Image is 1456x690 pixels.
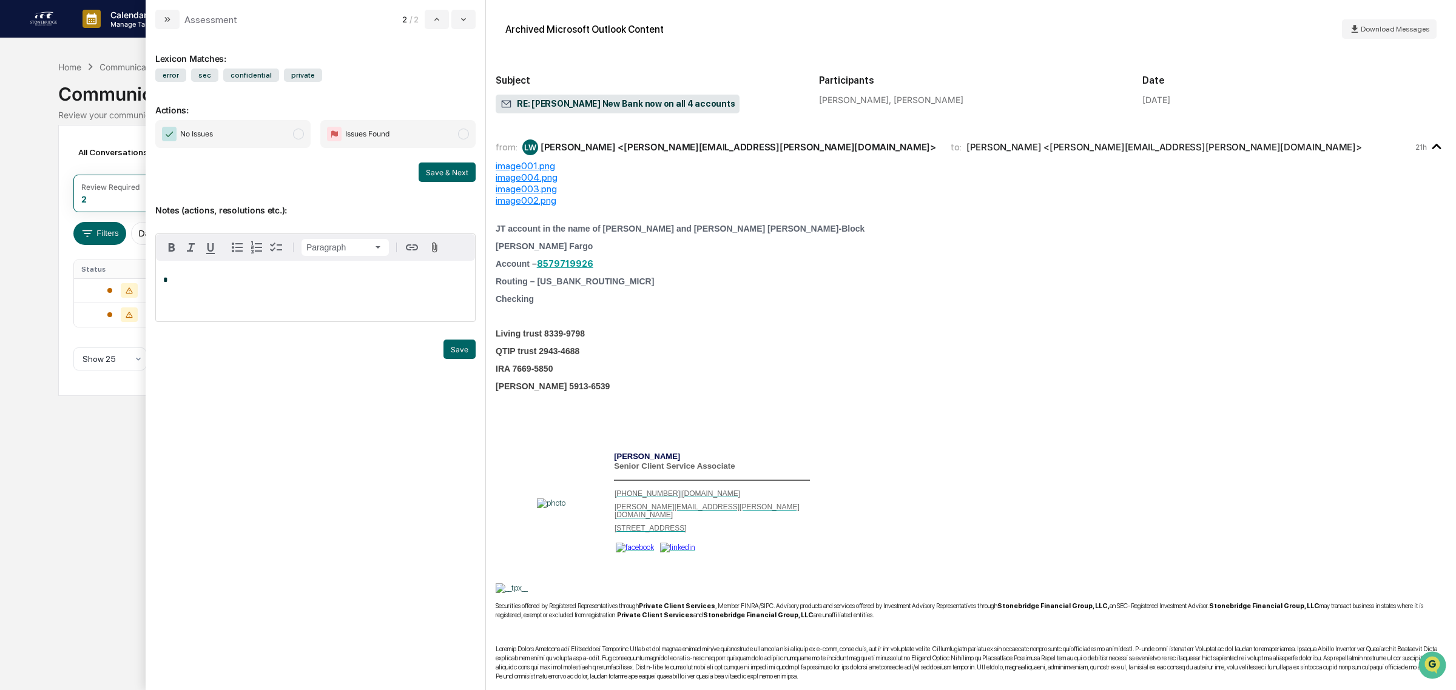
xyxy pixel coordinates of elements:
[505,24,664,35] div: Archived Microsoft Outlook Content
[12,93,34,115] img: 1746055101610-c473b297-6a78-478c-a979-82029cc54cd1
[99,62,198,72] div: Communications Archive
[180,128,213,140] span: No Issues
[615,502,800,518] a: [PERSON_NAME][EMAIL_ADDRESS][PERSON_NAME][DOMAIN_NAME]
[496,294,534,304] span: Checking
[206,96,221,111] button: Start new chat
[660,543,695,552] img: linkedin
[819,95,1123,105] div: [PERSON_NAME], [PERSON_NAME]
[73,142,165,162] div: All Conversations
[302,239,389,256] button: Block type
[615,489,680,498] span: [PHONE_NUMBER]
[496,346,579,356] span: QTIP trust 2943-4688
[201,238,220,257] button: Underline
[616,543,654,552] img: facebook
[419,162,476,182] button: Save & Next
[522,139,538,155] div: LW
[496,364,553,373] span: IRA 7669-5850
[615,524,687,532] span: [STREET_ADDRESS]
[12,177,22,187] div: 🔎
[500,98,735,110] span: RE: [PERSON_NAME] New Bank now on all 4 accounts
[496,172,1446,183] div: image004.png
[155,39,476,64] div: Lexicon Matches:
[1342,19,1437,39] button: Download Messages
[409,15,422,24] span: / 2
[614,452,680,461] span: [PERSON_NAME]
[1415,142,1427,152] time: Tuesday, October 14, 2025 at 11:15:10 AM
[496,583,528,593] img: __tpx__
[615,523,687,532] a: [STREET_ADDRESS]
[327,127,342,141] img: Flag
[223,69,279,82] span: confidential
[496,195,1446,206] div: image002.png
[615,489,680,498] a: [PHONE_NUMBER]
[101,10,162,20] p: Calendar
[682,489,740,498] a: [DOMAIN_NAME]
[617,611,693,619] b: Private Client Services
[12,154,22,164] div: 🖐️
[58,110,1398,120] div: Review your communication records across channels
[703,611,814,619] b: Stonebridge Financial Group, LLC
[24,176,76,188] span: Data Lookup
[496,183,1446,195] div: image003.png
[496,602,1423,619] span: Securities offered by Registered Representatives through , Member FINRA/SIPC. Advisory products a...
[121,206,147,215] span: Pylon
[639,602,715,610] b: Private Client Services
[496,75,800,86] h2: Subject
[1142,95,1170,105] div: [DATE]
[997,602,1110,610] b: Stonebridge Financial Group, LLC,
[58,62,81,72] div: Home
[184,14,237,25] div: Assessment
[41,105,153,115] div: We're available if you need us!
[402,15,407,24] span: 2
[131,222,231,245] button: Date:[DATE] - [DATE]
[7,171,81,193] a: 🔎Data Lookup
[88,154,98,164] div: 🗄️
[496,224,864,233] span: JT account in the name of [PERSON_NAME] and [PERSON_NAME] [PERSON_NAME]-Block
[496,259,593,269] span: Account –
[73,222,126,245] button: Filters
[443,340,476,359] button: Save
[345,128,389,140] span: Issues Found
[162,127,177,141] img: Checkmark
[155,69,186,82] span: error
[496,141,517,153] span: from:
[1417,650,1450,683] iframe: Open customer support
[424,239,445,256] button: Attach files
[155,90,476,115] p: Actions:
[7,148,83,170] a: 🖐️Preclearance
[81,194,87,204] div: 2
[537,498,565,508] img: photo
[496,160,1446,172] div: image001.png
[100,153,150,165] span: Attestations
[496,241,593,251] span: [PERSON_NAME] Fargo
[541,141,936,153] div: [PERSON_NAME] <[PERSON_NAME][EMAIL_ADDRESS][PERSON_NAME][DOMAIN_NAME]>
[496,329,585,338] span: Living trust 8339-9798
[966,141,1362,153] div: [PERSON_NAME] <[PERSON_NAME][EMAIL_ADDRESS][PERSON_NAME][DOMAIN_NAME]>
[496,276,654,286] span: Routing – [US_BANK_ROUTING_MICR]
[496,645,1446,680] span: Loremip Dolors Ametcons adi Elitseddoei Temporinc Utlab et dol magnaa enimad min/ve quisnostrude ...
[819,75,1123,86] h2: Participants
[496,381,610,391] span: [PERSON_NAME] 5913-6539
[1209,602,1319,610] b: Stonebridge Financial Group, LLC
[284,69,322,82] span: private
[83,148,155,170] a: 🗄️Attestations
[12,25,221,45] p: How can we help?
[1361,25,1429,33] span: Download Messages
[680,489,682,498] span: |
[682,489,740,498] span: [DOMAIN_NAME]
[58,73,1398,105] div: Communications Archive
[614,461,735,471] span: Senior Client Service Associate
[615,503,800,518] span: [PERSON_NAME][EMAIL_ADDRESS][PERSON_NAME][DOMAIN_NAME]
[660,543,695,552] a: linkedin
[537,259,593,269] a: 8579719926
[1142,75,1446,86] h2: Date
[86,205,147,215] a: Powered byPylon
[616,543,654,552] a: facebook
[951,141,962,153] span: to:
[101,20,162,28] p: Manage Tasks
[24,153,78,165] span: Preclearance
[41,93,199,105] div: Start new chat
[181,238,201,257] button: Italic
